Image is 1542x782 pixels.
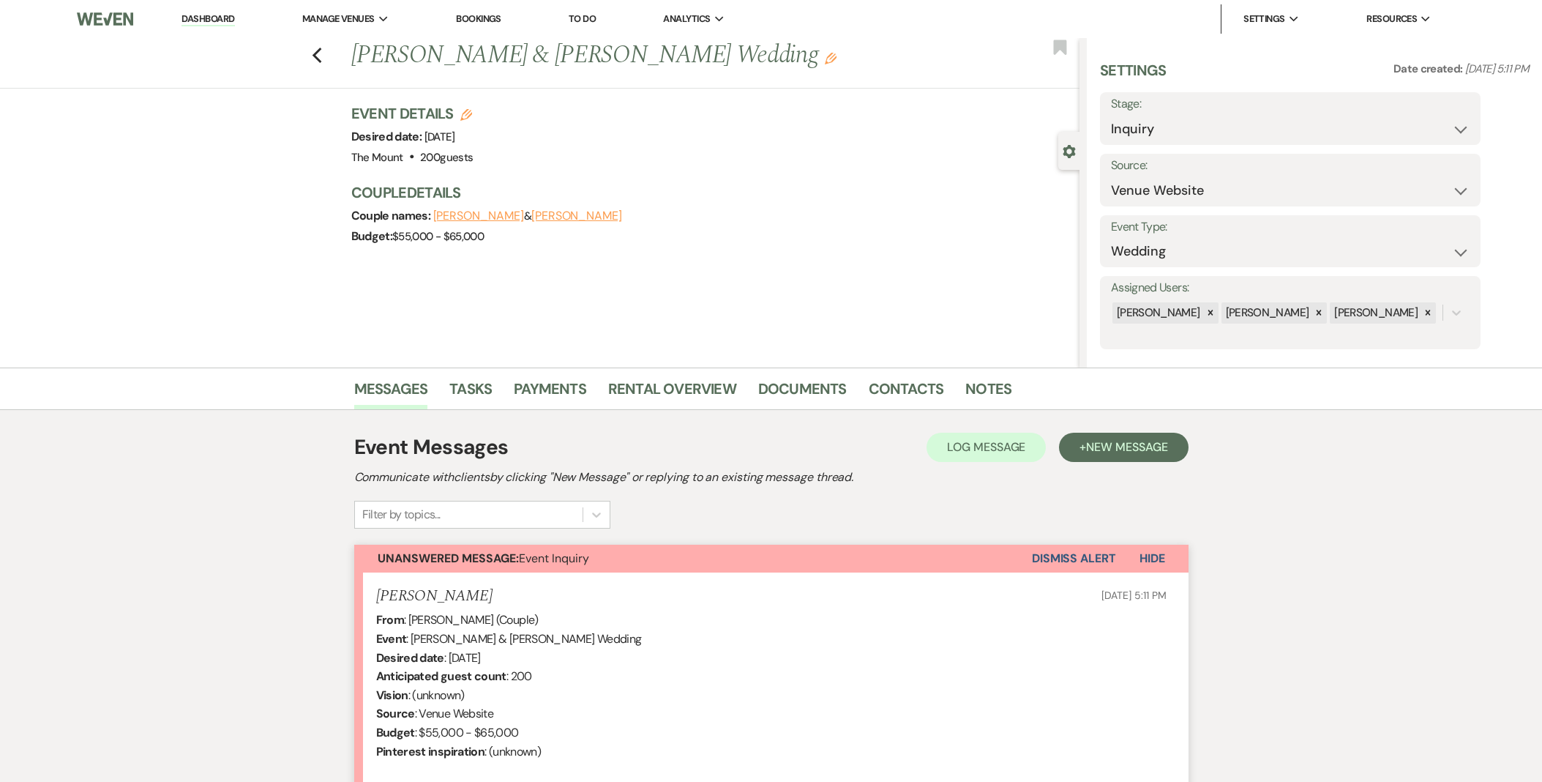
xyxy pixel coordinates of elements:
[354,432,509,463] h1: Event Messages
[1111,94,1470,115] label: Stage:
[378,551,519,566] strong: Unanswered Message:
[1330,302,1420,324] div: [PERSON_NAME]
[1059,433,1188,462] button: +New Message
[351,129,424,144] span: Desired date:
[433,209,622,223] span: &
[869,377,944,409] a: Contacts
[1032,545,1116,573] button: Dismiss Alert
[378,551,589,566] span: Event Inquiry
[376,706,415,721] b: Source
[1086,439,1167,455] span: New Message
[1111,155,1470,176] label: Source:
[376,631,407,647] b: Event
[1393,62,1465,76] span: Date created:
[1111,278,1470,299] label: Assigned Users:
[354,377,428,409] a: Messages
[569,12,596,25] a: To Do
[1100,60,1167,92] h3: Settings
[1111,217,1470,238] label: Event Type:
[1139,551,1165,566] span: Hide
[531,210,622,222] button: [PERSON_NAME]
[1112,302,1202,324] div: [PERSON_NAME]
[825,51,837,64] button: Edit
[965,377,1011,409] a: Notes
[947,439,1025,455] span: Log Message
[351,150,403,165] span: The Mount
[456,12,501,25] a: Bookings
[1101,589,1166,602] span: [DATE] 5:11 PM
[927,433,1046,462] button: Log Message
[77,4,133,34] img: Weven Logo
[758,377,847,409] a: Documents
[514,377,586,409] a: Payments
[354,469,1189,486] h2: Communicate with clients by clicking "New Message" or replying to an existing message thread.
[1063,144,1076,157] button: Close lead details
[1465,62,1529,76] span: [DATE] 5:11 PM
[1366,12,1417,26] span: Resources
[376,612,404,628] b: From
[433,210,524,222] button: [PERSON_NAME]
[420,150,473,165] span: 200 guests
[1243,12,1285,26] span: Settings
[608,377,736,409] a: Rental Overview
[351,103,474,124] h3: Event Details
[351,182,1065,203] h3: Couple Details
[392,229,484,244] span: $55,000 - $65,000
[376,725,415,740] b: Budget
[376,688,408,703] b: Vision
[351,38,928,73] h1: [PERSON_NAME] & [PERSON_NAME] Wedding
[362,506,441,524] div: Filter by topics...
[302,12,375,26] span: Manage Venues
[376,587,493,606] h5: [PERSON_NAME]
[376,744,485,759] b: Pinterest inspiration
[351,208,433,223] span: Couple names:
[354,545,1032,573] button: Unanswered Message:Event Inquiry
[1116,545,1189,573] button: Hide
[376,669,506,684] b: Anticipated guest count
[449,377,492,409] a: Tasks
[424,130,455,144] span: [DATE]
[1221,302,1311,324] div: [PERSON_NAME]
[351,228,393,244] span: Budget:
[181,12,234,26] a: Dashboard
[663,12,710,26] span: Analytics
[376,650,444,666] b: Desired date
